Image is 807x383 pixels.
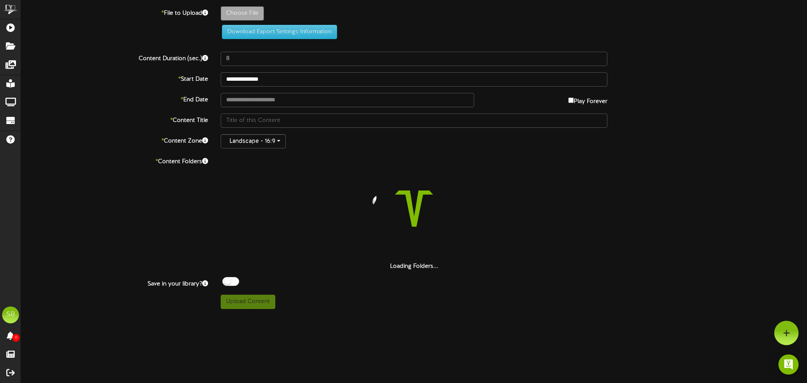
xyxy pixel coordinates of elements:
[15,6,214,18] label: File to Upload
[15,72,214,84] label: Start Date
[222,25,337,39] button: Download Export Settings Information
[15,93,214,104] label: End Date
[221,134,286,148] button: Landscape - 16:9
[221,295,275,309] button: Upload Content
[15,134,214,145] label: Content Zone
[15,52,214,63] label: Content Duration (sec.)
[15,114,214,125] label: Content Title
[218,29,337,35] a: Download Export Settings Information
[778,354,799,375] div: Open Intercom Messenger
[221,114,607,128] input: Title of this Content
[568,93,607,106] label: Play Forever
[390,263,438,269] strong: Loading Folders...
[15,277,214,288] label: Save in your library?
[15,155,214,166] label: Content Folders
[12,334,20,342] span: 0
[2,306,19,323] div: SB
[360,155,468,262] img: loading-spinner-2.png
[568,98,574,103] input: Play Forever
